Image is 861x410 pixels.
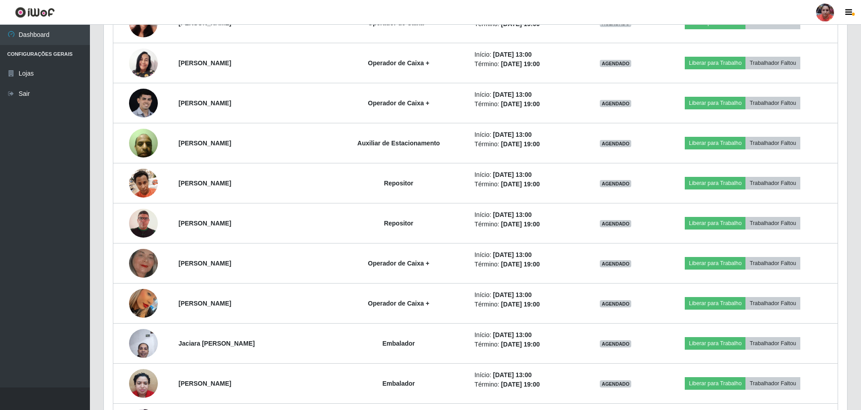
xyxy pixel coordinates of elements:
[368,99,429,107] strong: Operador de Caixa +
[474,370,578,380] li: Início:
[474,220,578,229] li: Término:
[685,137,745,149] button: Liberar para Trabalho
[178,19,231,27] strong: [PERSON_NAME]
[129,324,158,362] img: 1651284814071.jpeg
[501,60,540,68] time: [DATE] 19:00
[178,140,231,147] strong: [PERSON_NAME]
[129,278,158,329] img: 1742385610557.jpeg
[474,59,578,69] li: Término:
[129,364,158,402] img: 1745419906674.jpeg
[600,220,631,227] span: AGENDADO
[368,59,429,67] strong: Operador de Caixa +
[745,337,800,350] button: Trabalhador Faltou
[501,140,540,148] time: [DATE] 19:00
[474,130,578,140] li: Início:
[685,297,745,310] button: Liberar para Trabalho
[382,380,415,387] strong: Embalador
[474,290,578,300] li: Início:
[493,331,531,338] time: [DATE] 13:00
[685,177,745,189] button: Liberar para Trabalho
[384,180,413,187] strong: Repositor
[745,297,800,310] button: Trabalhador Faltou
[474,140,578,149] li: Término:
[600,260,631,267] span: AGENDADO
[129,49,158,77] img: 1750686555733.jpeg
[745,97,800,109] button: Trabalhador Faltou
[368,260,429,267] strong: Operador de Caixa +
[474,170,578,180] li: Início:
[178,180,231,187] strong: [PERSON_NAME]
[474,340,578,349] li: Término:
[178,300,231,307] strong: [PERSON_NAME]
[178,380,231,387] strong: [PERSON_NAME]
[501,100,540,108] time: [DATE] 19:00
[745,137,800,149] button: Trabalhador Faltou
[474,99,578,109] li: Término:
[129,164,158,202] img: 1703261513670.jpeg
[493,211,531,218] time: [DATE] 13:00
[382,340,415,347] strong: Embalador
[493,91,531,98] time: [DATE] 13:00
[178,220,231,227] strong: [PERSON_NAME]
[129,124,158,162] img: 1725845208638.jpeg
[384,220,413,227] strong: Repositor
[600,60,631,67] span: AGENDADO
[15,7,55,18] img: CoreUI Logo
[178,99,231,107] strong: [PERSON_NAME]
[600,140,631,147] span: AGENDADO
[474,50,578,59] li: Início:
[178,340,255,347] strong: Jaciara [PERSON_NAME]
[745,377,800,390] button: Trabalhador Faltou
[474,300,578,309] li: Término:
[493,251,531,258] time: [DATE] 13:00
[501,301,540,308] time: [DATE] 19:00
[685,97,745,109] button: Liberar para Trabalho
[501,341,540,348] time: [DATE] 19:00
[493,371,531,378] time: [DATE] 13:00
[368,300,429,307] strong: Operador de Caixa +
[600,100,631,107] span: AGENDADO
[178,260,231,267] strong: [PERSON_NAME]
[493,291,531,298] time: [DATE] 13:00
[501,261,540,268] time: [DATE] 19:00
[745,177,800,189] button: Trabalhador Faltou
[685,257,745,270] button: Liberar para Trabalho
[493,131,531,138] time: [DATE] 13:00
[745,257,800,270] button: Trabalhador Faltou
[600,180,631,187] span: AGENDADO
[685,57,745,69] button: Liberar para Trabalho
[474,260,578,269] li: Término:
[501,381,540,388] time: [DATE] 19:00
[129,240,158,286] img: 1644632097698.jpeg
[474,380,578,389] li: Término:
[685,217,745,230] button: Liberar para Trabalho
[129,89,158,117] img: 1754654959854.jpeg
[178,59,231,67] strong: [PERSON_NAME]
[129,203,158,244] img: 1746885131832.jpeg
[474,180,578,189] li: Término:
[474,330,578,340] li: Início:
[600,340,631,347] span: AGENDADO
[501,221,540,228] time: [DATE] 19:00
[474,210,578,220] li: Início:
[600,300,631,307] span: AGENDADO
[745,57,800,69] button: Trabalhador Faltou
[493,171,531,178] time: [DATE] 13:00
[357,140,440,147] strong: Auxiliar de Estacionamento
[600,380,631,387] span: AGENDADO
[493,51,531,58] time: [DATE] 13:00
[501,180,540,188] time: [DATE] 19:00
[474,90,578,99] li: Início:
[368,19,429,27] strong: Operador de Caixa +
[745,217,800,230] button: Trabalhador Faltou
[685,377,745,390] button: Liberar para Trabalho
[474,250,578,260] li: Início:
[685,337,745,350] button: Liberar para Trabalho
